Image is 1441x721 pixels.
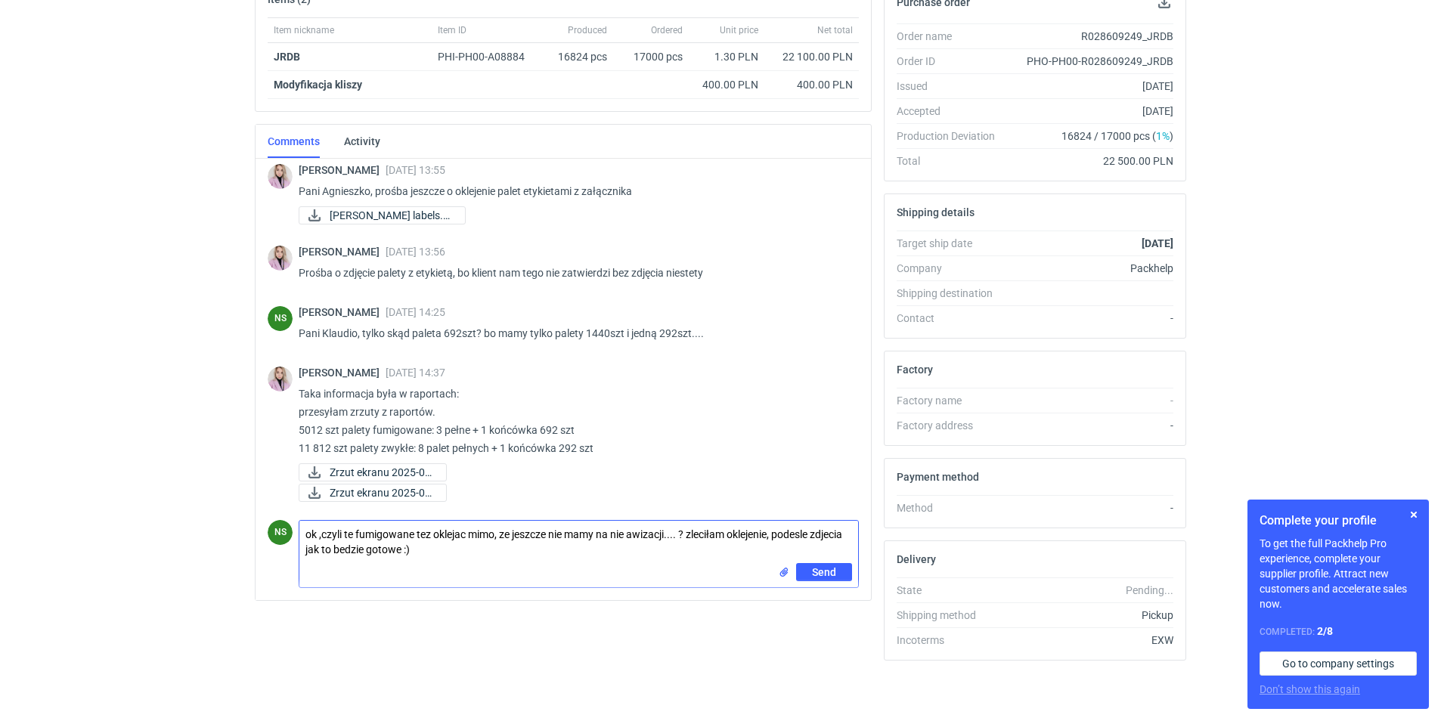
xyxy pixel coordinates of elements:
span: Send [812,567,836,577]
span: Unit price [720,24,758,36]
span: [DATE] 13:55 [386,164,445,176]
figcaption: NS [268,520,293,545]
span: Zrzut ekranu 2025-08... [330,484,434,501]
a: Zrzut ekranu 2025-08... [299,463,447,481]
span: [PERSON_NAME] [299,367,386,379]
div: Total [897,153,1007,169]
h2: Shipping details [897,206,975,218]
div: 16824 pcs [545,43,613,71]
div: Zrzut ekranu 2025-08-26 o 14.37.15.png [299,484,447,502]
figcaption: NS [268,306,293,331]
a: Go to company settings [1260,651,1417,676]
div: 17000 pcs [613,43,689,71]
textarea: ok ,czyli te fumigowane tez oklejac mimo, ze jeszcze nie mamy na nie awizacji.... ? zleciłam okle... [299,521,858,563]
div: Incoterms [897,633,1007,648]
div: Shipping method [897,608,1007,623]
a: Activity [344,125,380,158]
h2: Payment method [897,471,979,483]
div: Method [897,500,1007,515]
div: 1.30 PLN [695,49,758,64]
p: To get the full Packhelp Pro experience, complete your supplier profile. Attract new customers an... [1260,536,1417,611]
a: [PERSON_NAME] labels.pdf [299,206,466,224]
span: [PERSON_NAME] [299,246,386,258]
div: [DATE] [1007,104,1173,119]
div: Pickup [1007,608,1173,623]
h2: Delivery [897,553,936,565]
div: 400.00 PLN [770,77,853,92]
div: Packhelp [1007,261,1173,276]
span: [PERSON_NAME] [299,164,386,176]
img: Klaudia Wiśniewska [268,164,293,189]
div: - [1007,311,1173,326]
div: Issued [897,79,1007,94]
span: Net total [817,24,853,36]
img: Klaudia Wiśniewska [268,367,293,391]
div: 400.00 PLN [695,77,758,92]
div: Natalia Stępak [268,520,293,545]
h1: Complete your profile [1260,512,1417,530]
div: Order ID [897,54,1007,69]
button: Send [796,563,852,581]
div: Production Deviation [897,128,1007,144]
div: - [1007,393,1173,408]
div: State [897,583,1007,598]
div: R028609249_JRDB [1007,29,1173,44]
div: Factory name [897,393,1007,408]
div: PHI-PH00-A08884 [438,49,539,64]
p: Taka informacja była w raportach: przesyłam zrzuty z raportów. 5012 szt palety fumigowane: 3 pełn... [299,385,847,457]
strong: Modyfikacja kliszy [274,79,362,91]
button: Skip for now [1405,506,1423,524]
button: Don’t show this again [1260,682,1360,697]
a: JRDB [274,51,300,63]
div: - [1007,500,1173,515]
a: Zrzut ekranu 2025-08... [299,484,447,502]
span: [DATE] 14:37 [386,367,445,379]
p: Pani Klaudio, tylko skąd paleta 692szt? bo mamy tylko palety 1440szt i jedną 292szt.... [299,324,847,342]
span: [DATE] 13:56 [386,246,445,258]
span: 1% [1156,130,1170,142]
div: Wonderbly labels.pdf [299,206,450,224]
p: Pani Agnieszko, prośba jeszcze o oklejenie palet etykietami z załącznika [299,182,847,200]
div: [DATE] [1007,79,1173,94]
div: EXW [1007,633,1173,648]
div: PHO-PH00-R028609249_JRDB [1007,54,1173,69]
a: Comments [268,125,320,158]
span: Item ID [438,24,466,36]
span: Produced [568,24,607,36]
div: Accepted [897,104,1007,119]
p: Prośba o zdjęcie palety z etykietą, bo klient nam tego nie zatwierdzi bez zdjęcia niestety [299,264,847,282]
div: Natalia Stępak [268,306,293,331]
h2: Factory [897,364,933,376]
div: 22 100.00 PLN [770,49,853,64]
div: Zrzut ekranu 2025-08-26 o 14.36.30.png [299,463,447,481]
div: Shipping destination [897,286,1007,301]
div: - [1007,418,1173,433]
strong: [DATE] [1142,237,1173,249]
em: Pending... [1126,584,1173,596]
span: [DATE] 14:25 [386,306,445,318]
div: Factory address [897,418,1007,433]
span: [PERSON_NAME] [299,306,386,318]
div: Contact [897,311,1007,326]
span: Item nickname [274,24,334,36]
img: Klaudia Wiśniewska [268,246,293,271]
span: 16824 / 17000 pcs ( ) [1061,128,1173,144]
div: Company [897,261,1007,276]
div: Completed: [1260,624,1417,639]
span: Ordered [651,24,683,36]
div: Order name [897,29,1007,44]
div: 22 500.00 PLN [1007,153,1173,169]
strong: 2 / 8 [1317,625,1333,637]
span: [PERSON_NAME] labels.pdf [330,207,453,224]
span: Zrzut ekranu 2025-08... [330,464,434,481]
div: Target ship date [897,236,1007,251]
